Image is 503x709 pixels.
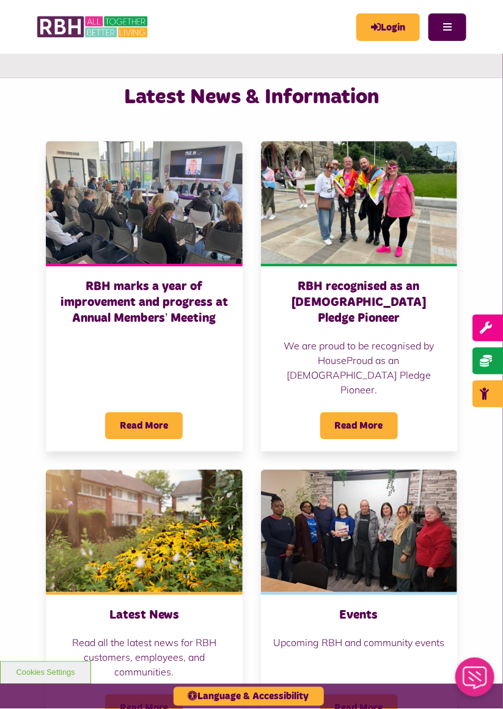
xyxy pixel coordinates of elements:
img: RBH customers and colleagues at the Rochdale Pride event outside the town hall [261,141,458,264]
p: Read all the latest news for RBH customers, employees, and communities. [58,635,230,679]
p: Upcoming RBH and community events [273,635,446,650]
h2: Latest News & Information [37,84,466,111]
img: Board Meeting [46,141,243,264]
p: We are proud to be recognised by HouseProud as an [DEMOGRAPHIC_DATA] Pledge Pioneer. [273,338,446,397]
h3: RBH recognised as an [DEMOGRAPHIC_DATA] Pledge Pioneer [273,278,446,326]
img: Group photo of customers and colleagues at Spotland Community Centre [261,470,458,592]
span: Read More [105,412,183,439]
button: Language & Accessibility [174,687,324,706]
h3: Latest News [58,607,230,623]
img: SAZ MEDIA RBH HOUSING4 [46,470,243,592]
h3: Events [273,607,446,623]
a: MyRBH [356,13,420,41]
img: RBH [37,12,150,42]
a: RBH recognised as an [DEMOGRAPHIC_DATA] Pledge Pioneer We are proud to be recognised by HouseProu... [261,141,458,451]
h3: RBH marks a year of improvement and progress at Annual Members’ Meeting [58,278,230,326]
span: Read More [320,412,398,439]
a: RBH marks a year of improvement and progress at Annual Members’ Meeting Read More [46,141,243,451]
button: Navigation [428,13,466,41]
iframe: Netcall Web Assistant for live chat [448,654,503,709]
